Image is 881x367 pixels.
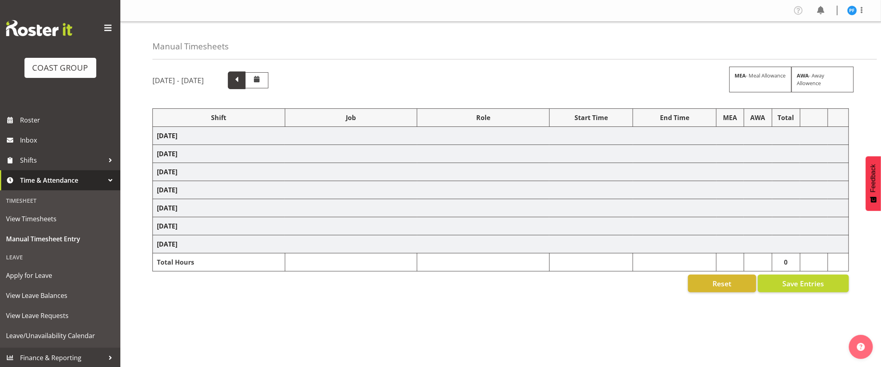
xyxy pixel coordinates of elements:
[153,145,849,163] td: [DATE]
[772,253,800,271] td: 0
[6,20,72,36] img: Rosterit website logo
[32,62,88,74] div: COAST GROUP
[20,352,104,364] span: Finance & Reporting
[2,285,118,306] a: View Leave Balances
[2,192,118,209] div: Timesheet
[153,127,849,145] td: [DATE]
[20,134,116,146] span: Inbox
[792,67,854,92] div: - Away Allowence
[735,72,746,79] strong: MEA
[554,113,629,122] div: Start Time
[713,278,731,289] span: Reset
[866,156,881,211] button: Feedback - Show survey
[20,114,116,126] span: Roster
[688,275,756,292] button: Reset
[152,42,229,51] h4: Manual Timesheets
[637,113,712,122] div: End Time
[870,164,877,192] span: Feedback
[748,113,768,122] div: AWA
[153,181,849,199] td: [DATE]
[153,235,849,253] td: [DATE]
[153,217,849,235] td: [DATE]
[153,163,849,181] td: [DATE]
[153,253,285,271] td: Total Hours
[6,330,114,342] span: Leave/Unavailability Calendar
[421,113,545,122] div: Role
[857,343,865,351] img: help-xxl-2.png
[2,265,118,285] a: Apply for Leave
[2,306,118,326] a: View Leave Requests
[153,199,849,217] td: [DATE]
[6,213,114,225] span: View Timesheets
[6,269,114,281] span: Apply for Leave
[2,229,118,249] a: Manual Timesheet Entry
[289,113,413,122] div: Job
[2,209,118,229] a: View Timesheets
[20,154,104,166] span: Shifts
[797,72,809,79] strong: AWA
[6,233,114,245] span: Manual Timesheet Entry
[729,67,792,92] div: - Meal Allowance
[847,6,857,15] img: phillip-fepuleai8988.jpg
[2,326,118,346] a: Leave/Unavailability Calendar
[6,310,114,322] span: View Leave Requests
[782,278,824,289] span: Save Entries
[2,249,118,265] div: Leave
[776,113,796,122] div: Total
[20,174,104,186] span: Time & Attendance
[721,113,739,122] div: MEA
[157,113,281,122] div: Shift
[758,275,849,292] button: Save Entries
[152,76,204,85] h5: [DATE] - [DATE]
[6,290,114,302] span: View Leave Balances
